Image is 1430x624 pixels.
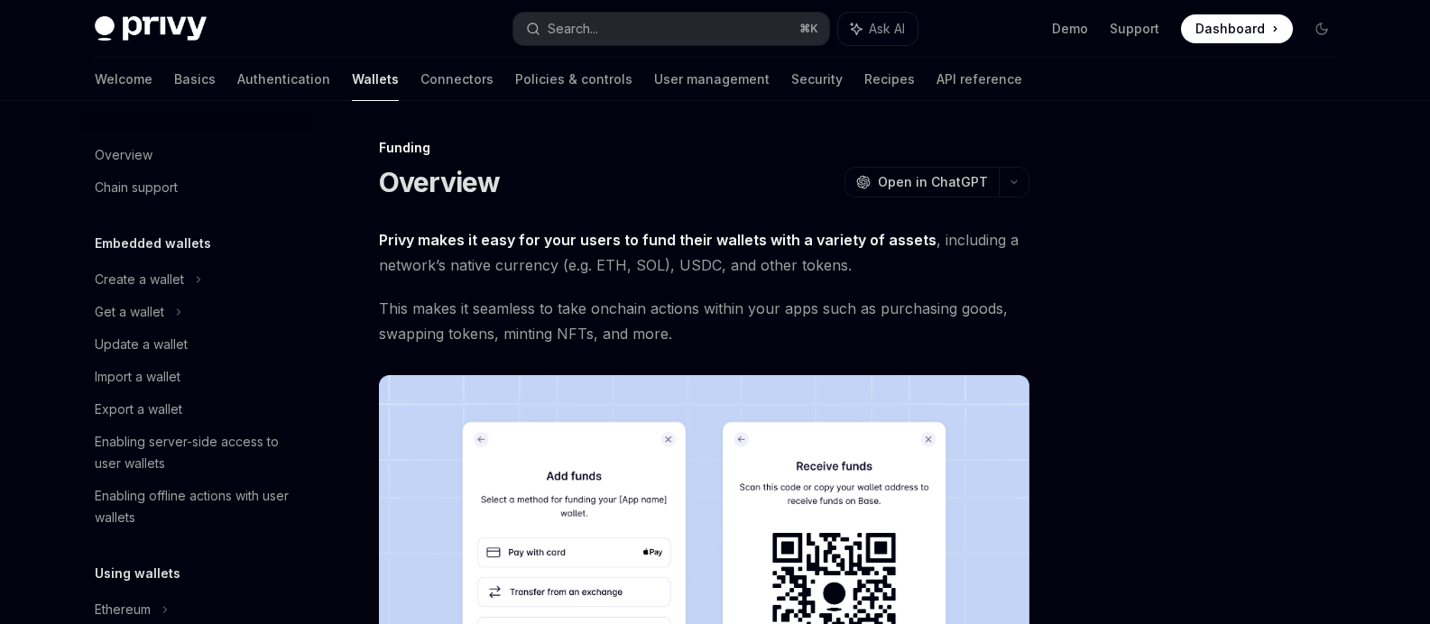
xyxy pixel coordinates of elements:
div: Create a wallet [95,269,184,290]
div: Funding [379,139,1029,157]
a: API reference [936,58,1022,101]
div: Overview [95,144,152,166]
a: Update a wallet [80,328,311,361]
a: Policies & controls [515,58,632,101]
a: Security [791,58,843,101]
a: Import a wallet [80,361,311,393]
a: Authentication [237,58,330,101]
span: Open in ChatGPT [878,173,988,191]
h5: Using wallets [95,563,180,584]
div: Enabling offline actions with user wallets [95,485,300,528]
div: Import a wallet [95,366,180,388]
a: Welcome [95,58,152,101]
div: Update a wallet [95,334,188,355]
a: User management [654,58,770,101]
a: Basics [174,58,216,101]
img: dark logo [95,16,207,41]
a: Demo [1052,20,1088,38]
a: Connectors [420,58,494,101]
span: Ask AI [869,20,905,38]
a: Enabling server-side access to user wallets [80,426,311,480]
a: Enabling offline actions with user wallets [80,480,311,534]
div: Export a wallet [95,399,182,420]
strong: Privy makes it easy for your users to fund their wallets with a variety of assets [379,231,936,249]
a: Dashboard [1181,14,1293,43]
h1: Overview [379,166,501,198]
button: Toggle dark mode [1307,14,1336,43]
span: Dashboard [1195,20,1265,38]
span: , including a network’s native currency (e.g. ETH, SOL), USDC, and other tokens. [379,227,1029,278]
span: This makes it seamless to take onchain actions within your apps such as purchasing goods, swappin... [379,296,1029,346]
h5: Embedded wallets [95,233,211,254]
a: Export a wallet [80,393,311,426]
div: Search... [548,18,598,40]
a: Support [1110,20,1159,38]
div: Enabling server-side access to user wallets [95,431,300,474]
a: Overview [80,139,311,171]
button: Open in ChatGPT [844,167,999,197]
a: Wallets [352,58,399,101]
a: Recipes [864,58,915,101]
div: Get a wallet [95,301,164,323]
button: Ask AI [838,13,918,45]
div: Ethereum [95,599,151,620]
a: Chain support [80,171,311,204]
span: ⌘ K [799,22,818,36]
button: Search...⌘K [513,13,829,45]
div: Chain support [95,177,178,198]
